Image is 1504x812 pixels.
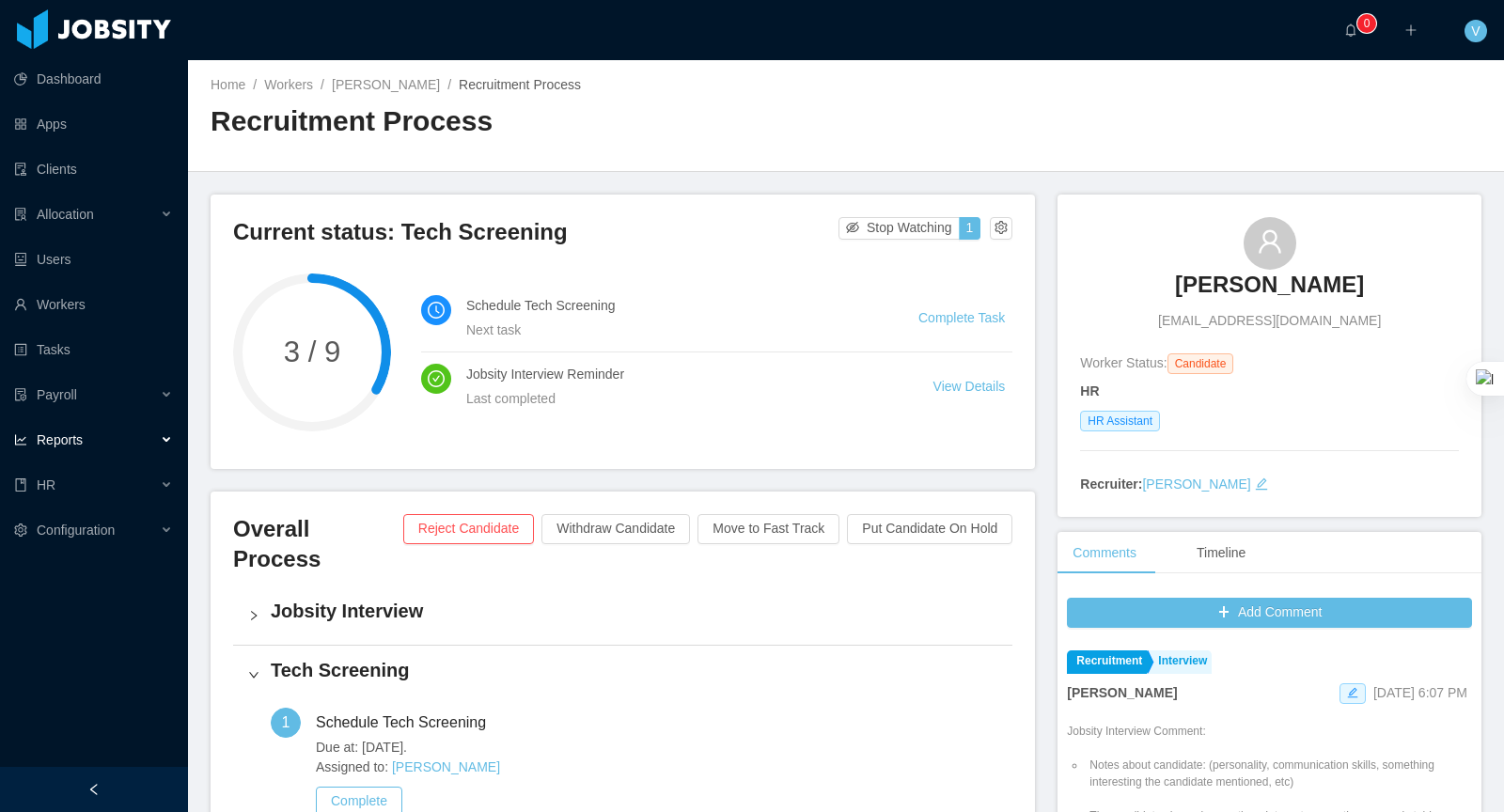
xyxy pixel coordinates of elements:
span: V [1471,20,1480,42]
a: icon: profileTasks [14,331,173,368]
a: [PERSON_NAME] [332,77,440,92]
button: icon: setting [990,217,1012,240]
button: icon: eye-invisibleStop Watching [838,217,960,240]
a: [PERSON_NAME] [1142,476,1250,492]
a: Workers [264,77,313,92]
i: icon: file-protect [14,388,27,401]
a: icon: robotUsers [14,241,173,278]
span: Recruitment Process [459,77,581,92]
span: HR Assistant [1080,411,1160,431]
span: [DATE] 6:07 PM [1373,685,1467,700]
i: icon: plus [1404,23,1418,37]
div: Comments [1057,532,1151,574]
i: icon: check-circle [428,370,445,387]
span: Assigned to: [316,757,623,777]
i: icon: clock-circle [428,302,445,319]
a: [PERSON_NAME] [1175,270,1364,311]
a: Interview [1149,650,1212,674]
span: HR [37,477,55,492]
div: icon: rightTech Screening [233,646,1012,704]
span: / [321,77,324,92]
button: Move to Fast Track [697,514,839,544]
button: Put Candidate On Hold [847,514,1012,544]
div: Next task [466,320,873,340]
strong: Recruiter: [1080,476,1142,492]
span: 3 / 9 [233,337,391,367]
i: icon: right [248,610,259,621]
div: Timeline [1182,532,1261,574]
strong: [PERSON_NAME] [1067,685,1177,700]
i: icon: setting [14,523,27,537]
h3: Current status: Tech Screening [233,217,838,247]
span: Payroll [37,387,77,402]
i: icon: edit [1347,687,1358,698]
a: icon: pie-chartDashboard [14,60,173,98]
i: icon: solution [14,208,27,221]
a: icon: auditClients [14,150,173,188]
span: Candidate [1167,353,1234,374]
a: icon: appstoreApps [14,105,173,143]
div: Last completed [466,388,888,409]
h3: [PERSON_NAME] [1175,270,1364,300]
button: 1 [959,217,981,240]
h4: Schedule Tech Screening [466,295,873,316]
a: Complete [316,793,402,808]
a: Complete Task [918,310,1005,325]
span: Reports [37,432,83,447]
i: icon: book [14,478,27,492]
div: icon: rightJobsity Interview [233,586,1012,645]
button: Reject Candidate [403,514,534,544]
h4: Jobsity Interview [271,598,997,624]
button: icon: plusAdd Comment [1067,598,1472,628]
span: Worker Status: [1080,355,1167,370]
a: icon: userWorkers [14,286,173,323]
a: View Details [933,379,1006,394]
h4: Jobsity Interview Reminder [466,364,888,384]
h2: Recruitment Process [211,102,846,141]
span: Configuration [37,523,115,538]
li: Notes about candidate: (personality, communication skills, something interesting the candidate me... [1086,757,1472,790]
button: Withdraw Candidate [541,514,690,544]
i: icon: edit [1255,477,1268,491]
div: Schedule Tech Screening [316,708,501,738]
span: / [447,77,451,92]
span: Due at: [DATE]. [316,738,623,757]
span: / [253,77,257,92]
a: Home [211,77,245,92]
span: 1 [282,714,290,730]
h4: Tech Screening [271,657,997,683]
i: icon: right [248,669,259,680]
sup: 0 [1357,14,1376,33]
h3: Overall Process [233,514,403,575]
i: icon: user [1257,228,1283,255]
i: icon: bell [1344,23,1357,37]
i: icon: line-chart [14,433,27,446]
strong: HR [1080,383,1099,398]
a: [PERSON_NAME] [392,759,500,774]
span: Allocation [37,207,94,222]
span: [EMAIL_ADDRESS][DOMAIN_NAME] [1158,311,1381,331]
a: Recruitment [1067,650,1147,674]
